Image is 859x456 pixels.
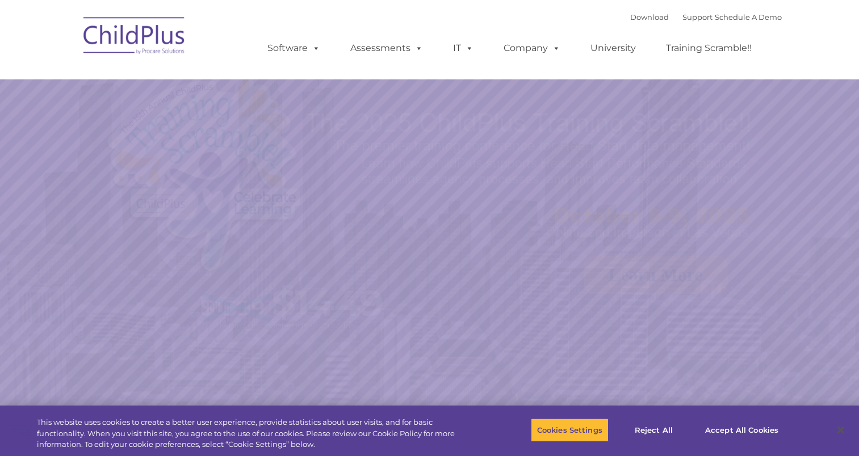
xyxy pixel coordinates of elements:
[531,418,609,442] button: Cookies Settings
[828,417,853,442] button: Close
[630,12,669,22] a: Download
[584,256,728,294] a: Learn More
[699,418,785,442] button: Accept All Cookies
[630,12,782,22] font: |
[442,37,485,60] a: IT
[579,37,647,60] a: University
[682,12,713,22] a: Support
[78,9,191,66] img: ChildPlus by Procare Solutions
[492,37,572,60] a: Company
[655,37,763,60] a: Training Scramble!!
[37,417,472,450] div: This website uses cookies to create a better user experience, provide statistics about user visit...
[715,12,782,22] a: Schedule A Demo
[339,37,434,60] a: Assessments
[256,37,332,60] a: Software
[618,418,689,442] button: Reject All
